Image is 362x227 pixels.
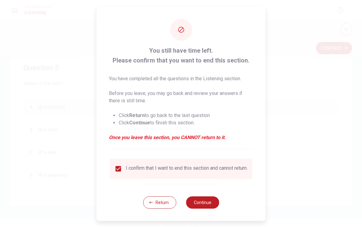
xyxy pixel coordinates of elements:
[143,196,176,209] button: Return
[109,75,253,82] p: You have completed all the questions in the Listening section.
[119,112,253,119] li: Click to go back to the last question
[119,119,253,127] li: Click to finish this section.
[109,134,253,141] em: Once you leave this section, you CANNOT return to it.
[129,120,150,126] strong: Continue
[186,196,219,209] button: Continue
[126,165,248,172] div: I confirm that I want to end this section and cannot return.
[109,46,253,65] span: You still have time left. Please confirm that you want to end this section.
[109,90,253,104] p: Before you leave, you may go back and review your answers if there is still time.
[129,112,145,118] strong: Return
